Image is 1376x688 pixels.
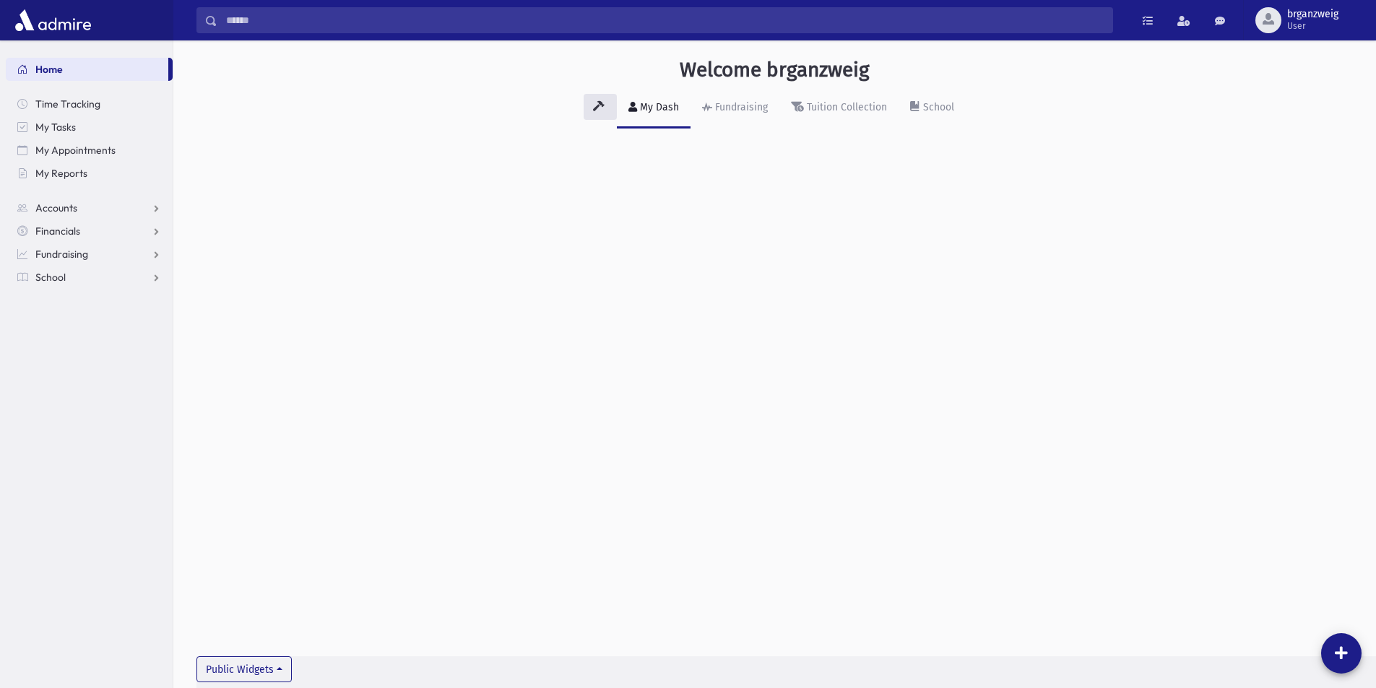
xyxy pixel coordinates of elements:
[35,167,87,180] span: My Reports
[920,101,954,113] div: School
[6,196,173,219] a: Accounts
[804,101,887,113] div: Tuition Collection
[637,101,679,113] div: My Dash
[217,7,1112,33] input: Search
[691,88,779,129] a: Fundraising
[196,656,292,682] button: Public Widgets
[6,266,173,289] a: School
[35,97,100,110] span: Time Tracking
[35,121,76,134] span: My Tasks
[6,243,173,266] a: Fundraising
[35,271,66,284] span: School
[12,6,95,35] img: AdmirePro
[6,116,173,139] a: My Tasks
[35,248,88,261] span: Fundraising
[35,225,80,238] span: Financials
[35,63,63,76] span: Home
[6,92,173,116] a: Time Tracking
[779,88,899,129] a: Tuition Collection
[35,201,77,214] span: Accounts
[617,88,691,129] a: My Dash
[712,101,768,113] div: Fundraising
[6,139,173,162] a: My Appointments
[35,144,116,157] span: My Appointments
[1287,20,1338,32] span: User
[899,88,966,129] a: School
[6,58,168,81] a: Home
[6,219,173,243] a: Financials
[6,162,173,185] a: My Reports
[680,58,870,82] h3: Welcome brganzweig
[1287,9,1338,20] span: brganzweig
